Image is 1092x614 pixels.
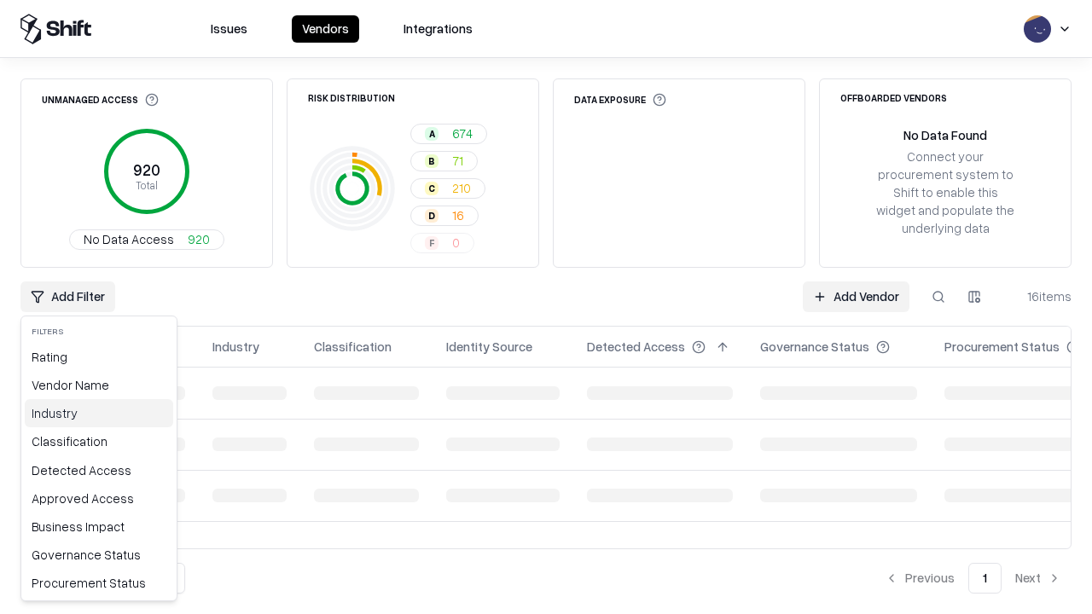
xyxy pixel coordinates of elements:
[25,399,173,427] div: Industry
[25,456,173,484] div: Detected Access
[20,316,177,601] div: Add Filter
[25,569,173,597] div: Procurement Status
[25,371,173,399] div: Vendor Name
[25,484,173,513] div: Approved Access
[25,343,173,371] div: Rating
[25,427,173,455] div: Classification
[25,513,173,541] div: Business Impact
[25,320,173,343] div: Filters
[25,541,173,569] div: Governance Status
